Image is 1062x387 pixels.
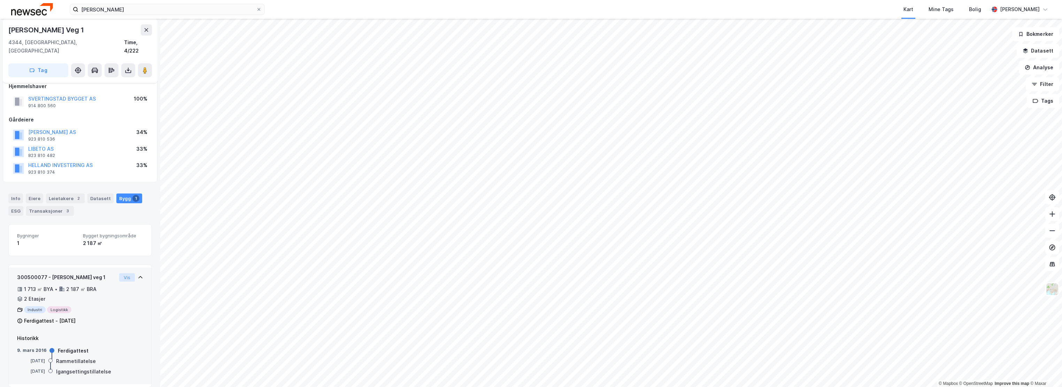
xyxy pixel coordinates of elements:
[24,295,45,303] div: 2 Etasjer
[17,233,77,239] span: Bygninger
[8,206,23,216] div: ESG
[1026,77,1059,91] button: Filter
[46,193,85,203] div: Leietakere
[83,239,143,247] div: 2 187 ㎡
[78,4,256,15] input: Søk på adresse, matrikkel, gårdeiere, leietakere eller personer
[28,169,55,175] div: 923 810 374
[959,381,993,386] a: OpenStreetMap
[24,285,53,293] div: 1 713 ㎡ BYA
[55,286,57,292] div: •
[1027,354,1062,387] iframe: Chat Widget
[17,273,116,282] div: 300500077 - [PERSON_NAME] veg 1
[1017,44,1059,58] button: Datasett
[17,334,143,342] div: Historikk
[1012,27,1059,41] button: Bokmerker
[929,5,954,14] div: Mine Tags
[1046,283,1059,296] img: Z
[136,161,147,169] div: 33%
[1000,5,1040,14] div: [PERSON_NAME]
[28,103,56,109] div: 914 800 560
[26,193,43,203] div: Eiere
[8,38,124,55] div: 4344, [GEOGRAPHIC_DATA], [GEOGRAPHIC_DATA]
[17,347,46,354] div: 9. mars 2016
[132,195,139,202] div: 1
[11,3,53,15] img: newsec-logo.f6e21ccffca1b3a03d2d.png
[64,207,71,214] div: 3
[17,239,77,247] div: 1
[8,24,85,35] div: [PERSON_NAME] Veg 1
[903,5,913,14] div: Kart
[116,193,142,203] div: Bygg
[1027,94,1059,108] button: Tags
[87,193,114,203] div: Datasett
[1027,354,1062,387] div: Kontrollprogram for chat
[26,206,74,216] div: Transaksjoner
[124,38,152,55] div: Time, 4/222
[8,63,68,77] button: Tag
[939,381,958,386] a: Mapbox
[56,368,111,376] div: Igangsettingstillatelse
[56,357,96,365] div: Rammetillatelse
[66,285,97,293] div: 2 187 ㎡ BRA
[83,233,143,239] span: Bygget bygningsområde
[8,193,23,203] div: Info
[9,116,152,124] div: Gårdeiere
[969,5,981,14] div: Bolig
[134,95,147,103] div: 100%
[17,358,45,364] div: [DATE]
[28,153,55,158] div: 823 810 482
[136,145,147,153] div: 33%
[17,368,45,374] div: [DATE]
[995,381,1029,386] a: Improve this map
[119,273,135,282] button: Vis
[75,195,82,202] div: 2
[58,347,88,355] div: Ferdigattest
[28,136,55,142] div: 923 810 536
[9,82,152,90] div: Hjemmelshaver
[24,317,76,325] div: Ferdigattest - [DATE]
[136,128,147,136] div: 34%
[1019,61,1059,74] button: Analyse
